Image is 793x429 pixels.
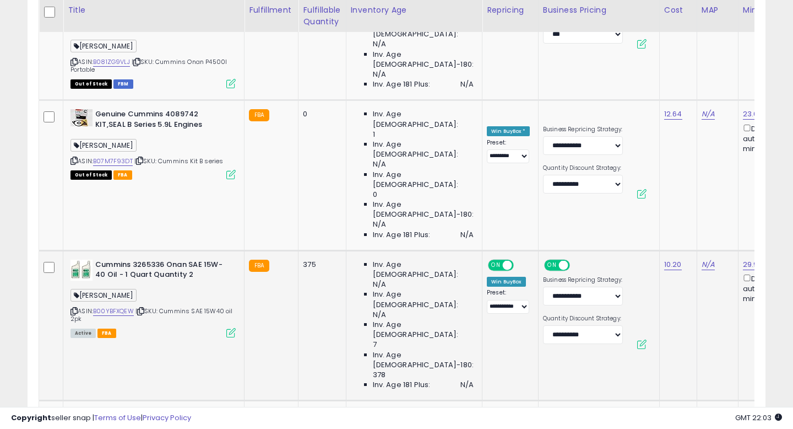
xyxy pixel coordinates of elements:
[568,260,586,270] span: OFF
[373,140,474,159] span: Inv. Age [DEMOGRAPHIC_DATA]:
[70,57,227,74] span: | SKU: Cummins Onan P4500I Portable
[70,139,137,152] span: [PERSON_NAME]
[543,4,655,16] div: Business Pricing
[351,4,477,16] div: Inventory Age
[70,170,112,180] span: All listings that are currently out of stock and unavailable for purchase on Amazon
[134,157,224,165] span: | SKU: Cummins Kit B series
[373,230,431,240] span: Inv. Age 181 Plus:
[373,310,386,320] span: N/A
[373,79,431,89] span: Inv. Age 181 Plus:
[460,79,474,89] span: N/A
[94,412,141,423] a: Terms of Use
[93,157,133,166] a: B07M7F93DT
[543,315,623,323] label: Quantity Discount Strategy:
[303,260,337,270] div: 375
[373,130,375,140] span: 1
[70,260,93,281] img: 41kX8IgUF-L._SL40_.jpg
[373,320,474,340] span: Inv. Age [DEMOGRAPHIC_DATA]:
[373,219,386,229] span: N/A
[664,259,682,270] a: 10.20
[373,280,386,289] span: N/A
[373,370,385,380] span: 378
[373,340,377,350] span: 7
[93,57,130,67] a: B081ZG9VLJ
[373,380,431,390] span: Inv. Age 181 Plus:
[702,4,734,16] div: MAP
[70,260,236,336] div: ASIN:
[543,276,623,284] label: Business Repricing Strategy:
[70,289,137,302] span: [PERSON_NAME]
[95,109,229,132] b: Genuine Cummins 4089742 KIT,SEAL B Series 5.9L Engines
[487,277,526,287] div: Win BuyBox
[373,109,474,129] span: Inv. Age [DEMOGRAPHIC_DATA]:
[249,4,294,16] div: Fulfillment
[489,260,503,270] span: ON
[664,109,682,120] a: 12.64
[664,4,692,16] div: Cost
[97,329,116,338] span: FBA
[702,109,715,120] a: N/A
[735,412,782,423] span: 2025-08-14 22:03 GMT
[373,69,386,79] span: N/A
[373,350,474,370] span: Inv. Age [DEMOGRAPHIC_DATA]-180:
[143,412,191,423] a: Privacy Policy
[303,4,341,28] div: Fulfillable Quantity
[373,170,474,190] span: Inv. Age [DEMOGRAPHIC_DATA]:
[743,259,763,270] a: 29.99
[303,109,337,119] div: 0
[68,4,240,16] div: Title
[373,260,474,280] span: Inv. Age [DEMOGRAPHIC_DATA]:
[543,126,623,133] label: Business Repricing Strategy:
[373,50,474,69] span: Inv. Age [DEMOGRAPHIC_DATA]-180:
[460,380,474,390] span: N/A
[373,200,474,219] span: Inv. Age [DEMOGRAPHIC_DATA]-180:
[249,109,269,121] small: FBA
[373,289,474,309] span: Inv. Age [DEMOGRAPHIC_DATA]:
[70,109,236,178] div: ASIN:
[487,139,530,164] div: Preset:
[249,260,269,272] small: FBA
[743,109,763,120] a: 23.00
[373,190,377,200] span: 0
[11,412,51,423] strong: Copyright
[373,39,386,49] span: N/A
[70,109,93,126] img: 41JjJzba52L._SL40_.jpg
[95,260,229,283] b: Cummins 3265336 Onan SAE 15W-40 Oil - 1 Quart Quantity 2
[543,164,623,172] label: Quantity Discount Strategy:
[702,259,715,270] a: N/A
[113,170,132,180] span: FBA
[70,40,137,52] span: [PERSON_NAME]
[93,307,134,316] a: B00YBFXQEW
[487,4,534,16] div: Repricing
[70,307,233,323] span: | SKU: Cummins SAE 15W40 oil 2pk
[70,329,96,338] span: All listings currently available for purchase on Amazon
[11,413,191,423] div: seller snap | |
[487,126,530,136] div: Win BuyBox *
[487,289,530,314] div: Preset:
[70,79,112,89] span: All listings that are currently out of stock and unavailable for purchase on Amazon
[373,159,386,169] span: N/A
[512,260,530,270] span: OFF
[113,79,133,89] span: FBM
[460,230,474,240] span: N/A
[545,260,559,270] span: ON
